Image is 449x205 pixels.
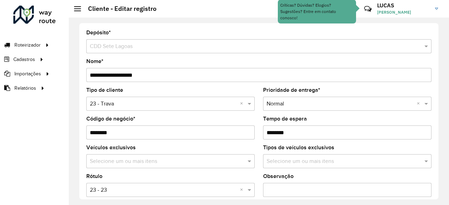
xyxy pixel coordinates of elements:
h3: LUCAS [377,2,430,9]
label: Código de negócio [86,115,135,123]
span: [PERSON_NAME] [377,9,430,15]
span: Clear all [417,100,423,108]
span: Importações [14,70,41,77]
label: Prioridade de entrega [263,86,320,94]
span: Clear all [240,100,246,108]
span: Relatórios [14,84,36,92]
h2: Cliente - Editar registro [81,5,156,13]
span: Cadastros [13,56,35,63]
label: Tipo de cliente [86,86,123,94]
span: Roteirizador [14,41,41,49]
label: Veículos exclusivos [86,143,136,152]
label: Observação [263,172,294,180]
label: Tipos de veículos exclusivos [263,143,334,152]
label: Rótulo [86,172,102,180]
span: Clear all [240,186,246,194]
label: Nome [86,57,103,66]
label: Depósito [86,28,111,37]
label: Tempo de espera [263,115,307,123]
a: Contato Rápido [360,1,375,16]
